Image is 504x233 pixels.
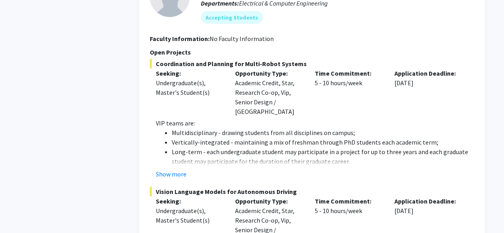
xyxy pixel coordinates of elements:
b: Faculty Information: [150,35,210,43]
div: 5 - 10 hours/week [309,69,388,116]
p: Application Deadline: [394,196,462,206]
p: Opportunity Type: [235,196,303,206]
iframe: Chat [6,197,34,227]
span: No Faculty Information [210,35,274,43]
div: Undergraduate(s), Master's Student(s) [156,78,224,97]
p: Time Commitment: [315,196,382,206]
p: VIP teams are: [156,118,474,128]
p: Seeking: [156,69,224,78]
button: Show more [156,169,186,179]
span: Coordination and Planning for Multi-Robot Systems [150,59,474,69]
p: Application Deadline: [394,69,462,78]
span: Vision Language Models for Autonomous Driving [150,187,474,196]
p: Open Projects [150,47,474,57]
p: Seeking: [156,196,224,206]
p: Time Commitment: [315,69,382,78]
div: Undergraduate(s), Master's Student(s) [156,206,224,225]
li: Multidisciplinary - drawing students from all disciplines on campus; [172,128,474,137]
li: Vertically-integrated - maintaining a mix of freshman through PhD students each academic term; [172,137,474,147]
li: Long-term - each undergraduate student may participate in a project for up to three years and eac... [172,147,474,166]
div: Academic Credit, Star, Research Co-op, Vip, Senior Design / [GEOGRAPHIC_DATA] [229,69,309,116]
p: Opportunity Type: [235,69,303,78]
mat-chip: Accepting Students [201,11,263,24]
div: [DATE] [388,69,468,116]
